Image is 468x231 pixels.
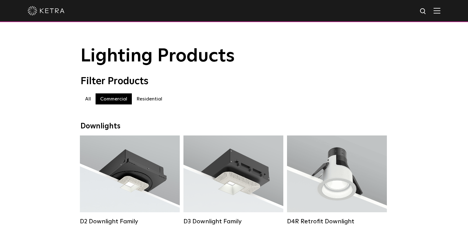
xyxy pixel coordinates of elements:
span: Lighting Products [81,47,235,65]
img: search icon [419,8,427,15]
label: All [81,93,96,104]
div: Downlights [81,122,388,131]
div: D4R Retrofit Downlight [287,218,387,225]
label: Commercial [96,93,132,104]
label: Residential [132,93,167,104]
a: D4R Retrofit Downlight Lumen Output:800Colors:White / BlackBeam Angles:15° / 25° / 40° / 60°Watta... [287,135,387,225]
a: D2 Downlight Family Lumen Output:1200Colors:White / Black / Gloss Black / Silver / Bronze / Silve... [80,135,180,225]
div: Filter Products [81,76,388,87]
img: Hamburger%20Nav.svg [434,8,440,14]
a: D3 Downlight Family Lumen Output:700 / 900 / 1100Colors:White / Black / Silver / Bronze / Paintab... [183,135,283,225]
img: ketra-logo-2019-white [28,6,65,15]
div: D3 Downlight Family [183,218,283,225]
div: D2 Downlight Family [80,218,180,225]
